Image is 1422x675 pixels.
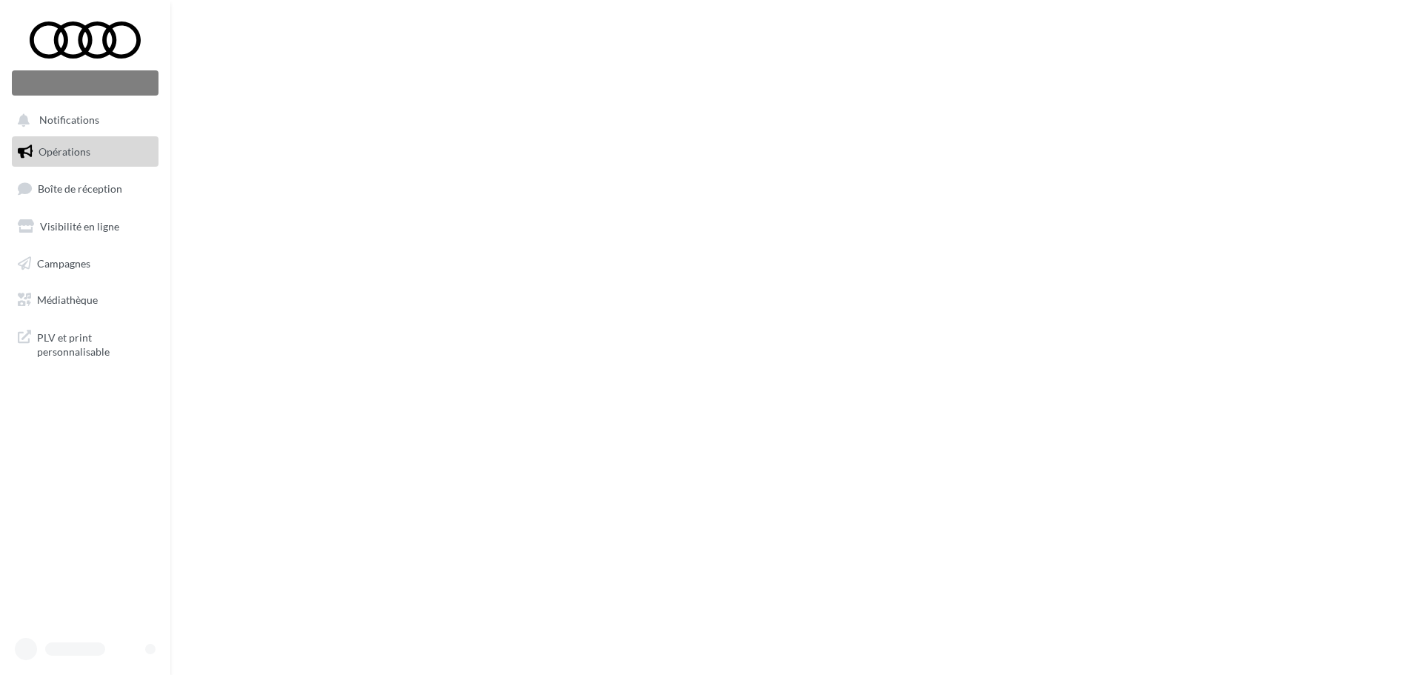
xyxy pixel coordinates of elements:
span: Notifications [39,114,99,127]
span: Médiathèque [37,293,98,306]
span: Visibilité en ligne [40,220,119,233]
span: Boîte de réception [38,182,122,195]
a: Opérations [9,136,161,167]
a: Médiathèque [9,285,161,316]
span: Opérations [39,145,90,158]
div: Nouvelle campagne [12,70,158,96]
span: Campagnes [37,256,90,269]
a: Visibilité en ligne [9,211,161,242]
a: PLV et print personnalisable [9,322,161,365]
a: Campagnes [9,248,161,279]
span: PLV et print personnalisable [37,327,153,359]
a: Boîte de réception [9,173,161,205]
